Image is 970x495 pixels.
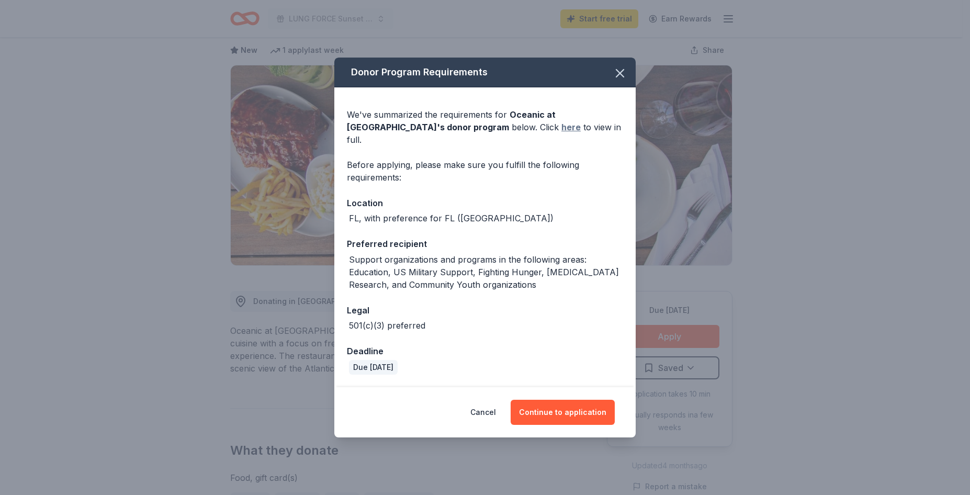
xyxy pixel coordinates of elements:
a: here [561,121,581,133]
div: We've summarized the requirements for below. Click to view in full. [347,108,623,146]
button: Continue to application [511,400,615,425]
div: Before applying, please make sure you fulfill the following requirements: [347,159,623,184]
div: Preferred recipient [347,237,623,251]
div: Support organizations and programs in the following areas: Education, US Military Support, Fighti... [349,253,623,291]
div: Deadline [347,344,623,358]
div: Location [347,196,623,210]
div: Legal [347,303,623,317]
div: 501(c)(3) preferred [349,319,425,332]
div: Due [DATE] [349,360,398,375]
div: FL, with preference for FL ([GEOGRAPHIC_DATA]) [349,212,554,224]
div: Donor Program Requirements [334,58,636,87]
button: Cancel [470,400,496,425]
